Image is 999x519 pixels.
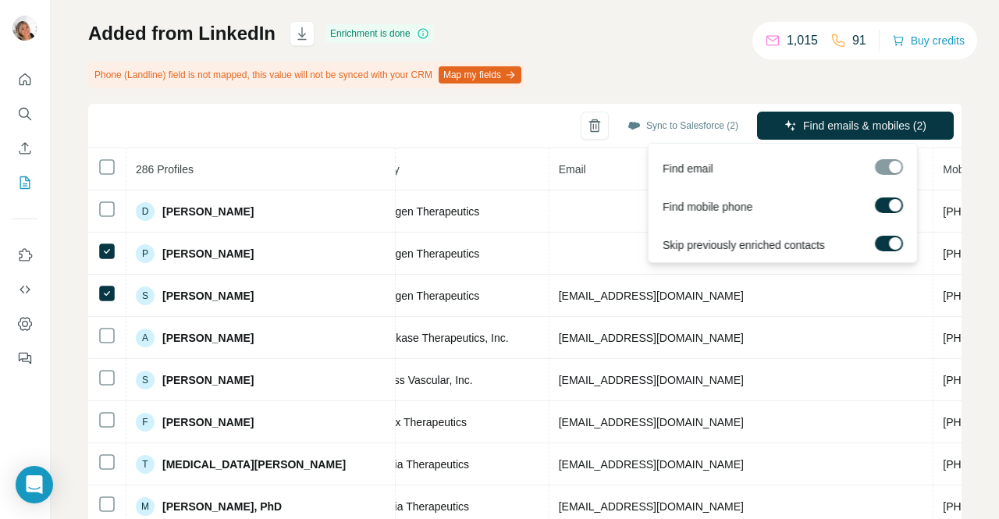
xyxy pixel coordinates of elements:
[12,134,37,162] button: Enrich CSV
[136,202,155,221] div: D
[136,244,155,263] div: P
[370,246,480,261] span: Qualigen Therapeutics
[559,163,586,176] span: Email
[617,114,749,137] button: Sync to Salesforce (2)
[559,290,744,302] span: [EMAIL_ADDRESS][DOMAIN_NAME]
[136,286,155,305] div: S
[370,330,509,346] span: Inhibikase Therapeutics, Inc.
[663,199,752,215] span: Find mobile phone
[325,24,434,43] div: Enrichment is done
[370,499,469,514] span: Attovia Therapeutics
[12,16,37,41] img: Avatar
[370,204,480,219] span: Qualigen Therapeutics
[370,288,480,304] span: Qualigen Therapeutics
[943,163,975,176] span: Mobile
[787,31,818,50] p: 1,015
[136,455,155,474] div: T
[88,21,276,46] h1: Added from LinkedIn
[162,330,254,346] span: [PERSON_NAME]
[136,371,155,389] div: S
[663,237,825,253] span: Skip previously enriched contacts
[136,329,155,347] div: A
[162,288,254,304] span: [PERSON_NAME]
[852,31,866,50] p: 91
[12,241,37,269] button: Use Surfe on LinkedIn
[136,163,194,176] span: 286 Profiles
[12,66,37,94] button: Quick start
[757,112,954,140] button: Find emails & mobiles (2)
[162,204,254,219] span: [PERSON_NAME]
[136,497,155,516] div: M
[439,66,521,84] button: Map my fields
[892,30,965,52] button: Buy credits
[162,457,346,472] span: [MEDICAL_DATA][PERSON_NAME]
[12,100,37,128] button: Search
[370,457,469,472] span: Attovia Therapeutics
[12,275,37,304] button: Use Surfe API
[162,372,254,388] span: [PERSON_NAME]
[559,500,744,513] span: [EMAIL_ADDRESS][DOMAIN_NAME]
[559,416,744,428] span: [EMAIL_ADDRESS][DOMAIN_NAME]
[12,169,37,197] button: My lists
[559,332,744,344] span: [EMAIL_ADDRESS][DOMAIN_NAME]
[559,458,744,471] span: [EMAIL_ADDRESS][DOMAIN_NAME]
[370,414,467,430] span: Remix Therapeutics
[12,344,37,372] button: Feedback
[803,118,926,133] span: Find emails & mobiles (2)
[16,466,53,503] div: Open Intercom Messenger
[162,246,254,261] span: [PERSON_NAME]
[162,414,254,430] span: [PERSON_NAME]
[136,413,155,432] div: F
[12,310,37,338] button: Dashboard
[162,499,282,514] span: [PERSON_NAME], PhD
[88,62,524,88] div: Phone (Landline) field is not mapped, this value will not be synced with your CRM
[559,374,744,386] span: [EMAIL_ADDRESS][DOMAIN_NAME]
[370,372,473,388] span: Access Vascular, Inc.
[663,161,713,176] span: Find email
